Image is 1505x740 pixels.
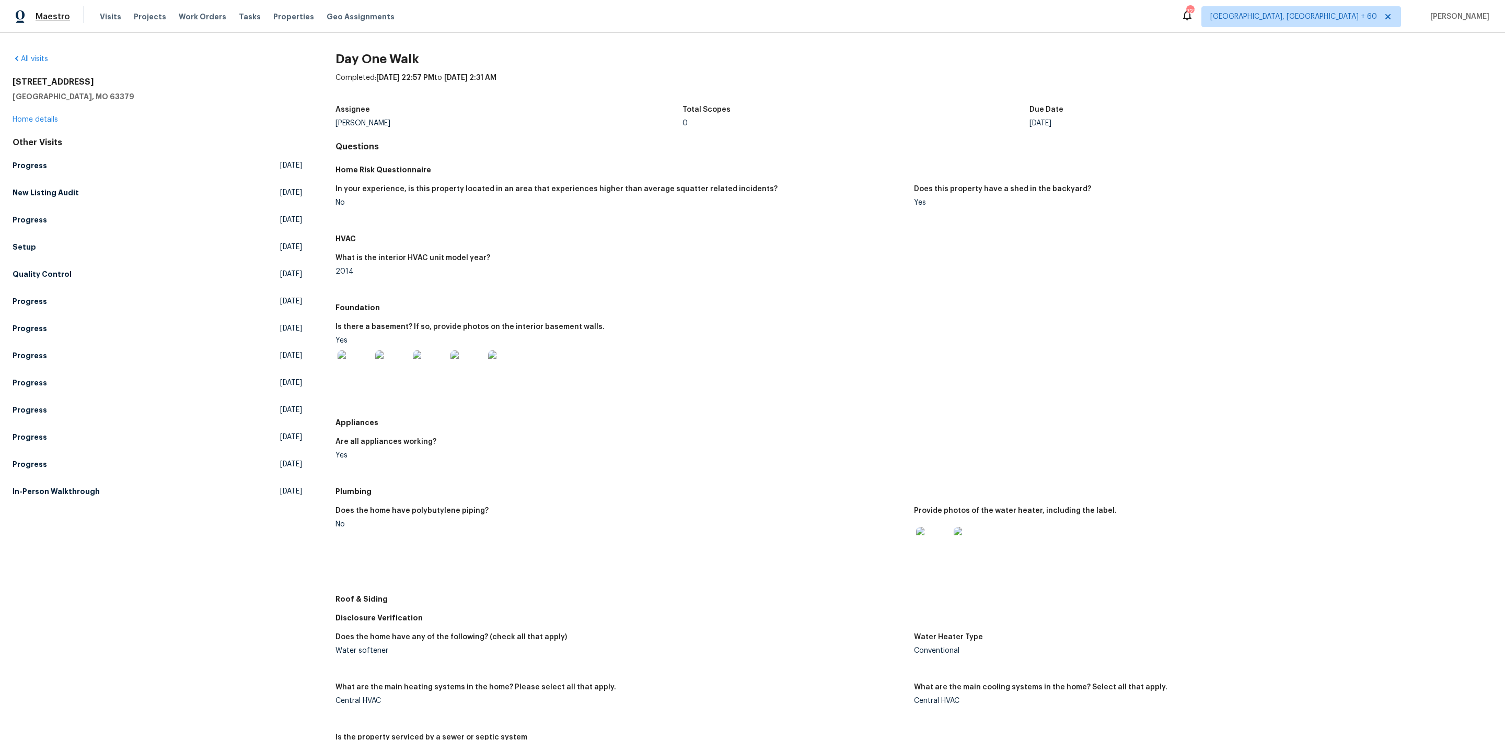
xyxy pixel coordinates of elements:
h5: Progress [13,432,47,442]
h5: In-Person Walkthrough [13,486,100,497]
a: Progress[DATE] [13,210,302,229]
h5: Due Date [1029,106,1063,113]
div: [PERSON_NAME] [335,120,682,127]
span: [DATE] [280,269,302,279]
h5: Total Scopes [682,106,731,113]
a: Progress[DATE] [13,455,302,474]
h5: Plumbing [335,486,1492,497]
h5: Progress [13,296,47,307]
h4: Questions [335,142,1492,152]
h5: Quality Control [13,269,72,279]
span: [DATE] [280,378,302,388]
span: [DATE] [280,215,302,225]
span: [DATE] [280,486,302,497]
span: Properties [273,11,314,22]
h5: Progress [13,378,47,388]
a: Home details [13,116,58,123]
span: [GEOGRAPHIC_DATA], [GEOGRAPHIC_DATA] + 60 [1210,11,1377,22]
div: 2014 [335,268,906,275]
div: Central HVAC [914,697,1484,704]
h5: What are the main heating systems in the home? Please select all that apply. [335,684,616,691]
a: Progress[DATE] [13,401,302,419]
div: Central HVAC [335,697,906,704]
div: No [335,521,906,528]
a: Progress[DATE] [13,346,302,365]
h5: Progress [13,350,47,361]
h2: Day One Walk [335,54,1492,64]
h5: Does the home have polybutylene piping? [335,507,489,514]
div: [DATE] [1029,120,1376,127]
h5: Provide photos of the water heater, including the label. [914,507,1117,514]
h5: Foundation [335,302,1492,313]
h5: Roof & Siding [335,594,1492,604]
div: Yes [335,337,906,390]
h5: Are all appliances working? [335,438,436,445]
span: Tasks [239,13,261,20]
div: Conventional [914,647,1484,654]
h5: Progress [13,160,47,171]
h5: Does this property have a shed in the backyard? [914,185,1091,193]
span: [DATE] [280,160,302,171]
h2: [STREET_ADDRESS] [13,77,302,87]
h5: Progress [13,215,47,225]
a: Progress[DATE] [13,292,302,311]
h5: Progress [13,459,47,469]
a: Progress[DATE] [13,428,302,447]
span: Projects [134,11,166,22]
h5: What are the main cooling systems in the home? Select all that apply. [914,684,1167,691]
span: [DATE] [280,187,302,198]
h5: Assignee [335,106,370,113]
h5: New Listing Audit [13,187,79,198]
a: All visits [13,55,48,63]
div: Other Visits [13,137,302,148]
span: [DATE] [280,405,302,415]
h5: Setup [13,242,36,252]
span: [DATE] 2:31 AM [444,74,496,81]
h5: HVAC [335,233,1492,244]
h5: Disclosure Verification [335,613,1492,623]
h5: In your experience, is this property located in an area that experiences higher than average squa... [335,185,778,193]
div: No [335,199,906,206]
span: [DATE] [280,350,302,361]
div: Yes [914,199,1484,206]
span: [DATE] 22:57 PM [376,74,434,81]
span: [PERSON_NAME] [1426,11,1489,22]
a: Setup[DATE] [13,238,302,256]
div: 0 [682,120,1029,127]
a: Quality Control[DATE] [13,265,302,284]
div: Water softener [335,647,906,654]
h5: Progress [13,405,47,415]
div: 727 [1186,6,1194,17]
h5: Does the home have any of the following? (check all that apply) [335,633,567,641]
span: Maestro [36,11,70,22]
h5: Progress [13,323,47,334]
span: Geo Assignments [327,11,395,22]
a: Progress[DATE] [13,319,302,338]
div: Completed: to [335,73,1492,100]
a: In-Person Walkthrough[DATE] [13,482,302,501]
h5: What is the interior HVAC unit model year? [335,254,490,262]
span: Visits [100,11,121,22]
div: Yes [335,452,906,459]
span: [DATE] [280,432,302,442]
span: [DATE] [280,242,302,252]
span: [DATE] [280,296,302,307]
h5: [GEOGRAPHIC_DATA], MO 63379 [13,91,302,102]
a: Progress[DATE] [13,156,302,175]
h5: Home Risk Questionnaire [335,165,1492,175]
a: Progress[DATE] [13,373,302,392]
h5: Appliances [335,417,1492,428]
h5: Water Heater Type [914,633,983,641]
a: New Listing Audit[DATE] [13,183,302,202]
span: [DATE] [280,323,302,334]
span: Work Orders [179,11,226,22]
h5: Is there a basement? If so, provide photos on the interior basement walls. [335,323,605,331]
span: [DATE] [280,459,302,469]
